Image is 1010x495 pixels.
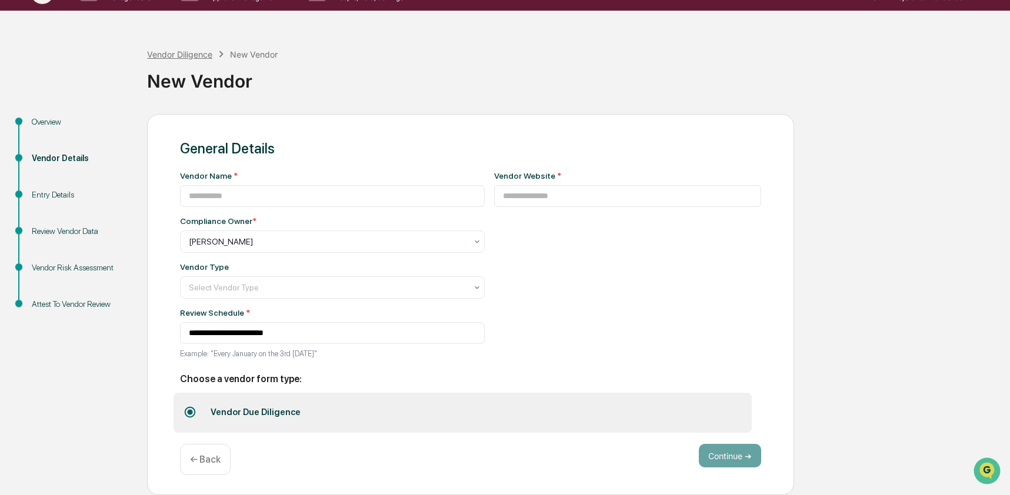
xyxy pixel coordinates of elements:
img: 1746055101610-c473b297-6a78-478c-a979-82029cc54cd1 [12,90,33,111]
p: How can we help? [12,25,214,44]
a: Powered byPylon [83,199,142,208]
p: ← Back [190,454,221,465]
div: Start new chat [40,90,193,102]
div: Vendor Diligence [147,49,212,59]
span: Data Lookup [24,170,74,182]
h2: Choose a vendor form type: [180,373,761,384]
div: Entry Details [32,189,128,201]
div: Vendor Details [32,152,128,165]
div: General Details [180,140,761,157]
div: 🖐️ [12,149,21,159]
div: New Vendor [230,49,278,59]
div: Attest To Vendor Review [32,298,128,310]
span: Attestations [97,148,146,160]
div: Overview [32,116,128,128]
span: Preclearance [24,148,76,160]
div: Vendor Risk Assessment [32,262,128,274]
div: We're available if you need us! [40,102,149,111]
a: 🔎Data Lookup [7,166,79,187]
span: Pylon [117,199,142,208]
div: Review Vendor Data [32,225,128,238]
div: New Vendor [147,61,1004,92]
div: 🔎 [12,172,21,181]
div: Vendor Type [180,262,229,272]
p: Example: "Every January on the 3rd [DATE]" [180,349,485,358]
div: Vendor Name [180,171,485,180]
iframe: Open customer support [972,456,1004,488]
a: 🖐️Preclearance [7,143,81,165]
button: Start new chat [200,93,214,108]
div: Vendor Due Diligence [202,397,309,428]
div: Compliance Owner [180,216,256,226]
div: Review Schedule [180,308,485,317]
button: Continue ➔ [699,444,761,467]
a: 🗄️Attestations [81,143,151,165]
div: 🗄️ [85,149,95,159]
div: Vendor Website [494,171,762,180]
